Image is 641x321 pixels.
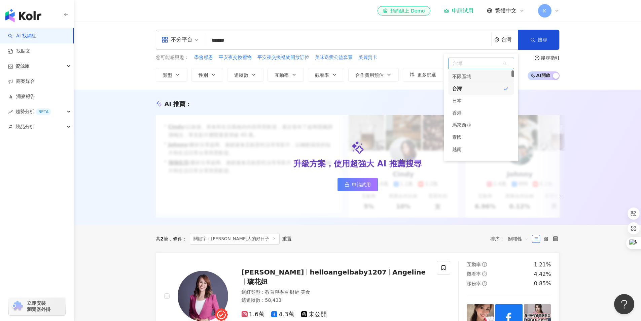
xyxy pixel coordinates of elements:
span: 璇花妞 [247,278,268,286]
a: 預約線上 Demo [378,6,430,15]
div: 泰國 [452,131,462,143]
a: searchAI 找網紅 [8,33,36,39]
span: 資源庫 [15,59,30,74]
div: 日本 [452,95,462,107]
span: environment [494,37,499,42]
div: 日本 [448,95,514,107]
span: 平安夜交換禮物 [219,54,252,61]
span: 類型 [163,72,172,78]
div: 不限區域 [448,70,514,83]
span: 條件 ： [168,236,187,242]
span: 互動率 [275,72,289,78]
img: chrome extension [11,301,24,312]
div: 馬來西亞 [448,119,514,131]
div: 排序： [490,233,532,244]
span: question-circle [482,262,487,267]
button: 平安夜交換禮物開放訂位 [257,54,310,61]
div: 馬來西亞 [452,119,471,131]
span: K [543,7,546,14]
span: · [299,289,301,295]
span: 教育與學習 [265,289,289,295]
span: [PERSON_NAME] [242,268,304,276]
button: 美味送愛公益套票 [315,54,353,61]
button: 美麗賀卡 [358,54,378,61]
div: 香港 [452,107,462,119]
span: question-circle [482,271,487,276]
span: 2 [161,236,164,242]
a: chrome extension立即安裝 瀏覽器外掛 [9,297,65,315]
span: 1.6萬 [242,311,265,318]
div: AI 推薦 ： [165,100,192,108]
span: question-circle [482,281,487,286]
iframe: Help Scout Beacon - Open [614,294,634,314]
button: 互動率 [268,68,304,82]
button: 追蹤數 [227,68,263,82]
button: 更多篩選 [403,68,443,82]
button: 觀看率 [308,68,344,82]
span: rise [8,109,13,114]
span: 競品分析 [15,119,34,134]
button: 搜尋 [518,30,559,50]
div: 搜尋指引 [541,55,560,61]
div: 泰國 [448,131,514,143]
div: 1.21% [534,261,551,268]
a: 申請試用 [337,178,378,191]
span: 追蹤數 [234,72,248,78]
div: 香港 [448,107,514,119]
div: 網紅類型 ： [242,289,429,296]
span: 4.3萬 [271,311,294,318]
div: 重置 [282,236,292,242]
span: · [289,289,290,295]
button: 類型 [156,68,187,82]
div: 台灣 [452,83,462,95]
span: 趨勢分析 [15,104,51,119]
div: 共 筆 [156,236,169,242]
div: 不限區域 [452,70,471,83]
span: 合作費用預估 [355,72,384,78]
span: 觀看率 [467,271,481,277]
div: 預約線上 Demo [383,7,425,14]
div: BETA [36,108,51,115]
span: 更多篩選 [417,72,436,77]
div: 4.42% [534,270,551,278]
div: 越南 [452,143,462,155]
div: 總追蹤數 ： 58,433 [242,297,429,304]
span: 您可能感興趣： [156,54,189,61]
span: 台灣 [449,58,514,69]
span: 立即安裝 瀏覽器外掛 [27,300,50,312]
span: 搜尋 [538,37,547,42]
span: 美味送愛公益套票 [315,54,353,61]
span: 財經 [290,289,299,295]
div: 台灣 [501,37,518,42]
span: 觀看率 [315,72,329,78]
span: 繁體中文 [495,7,517,14]
div: 越南 [448,143,514,155]
button: 學會感恩 [194,54,213,61]
span: helloangelbaby1207 [310,268,387,276]
span: 申請試用 [352,182,371,187]
span: 互動率 [467,262,481,267]
span: 美食 [301,289,310,295]
div: 台灣 [448,83,514,95]
button: 平安夜交換禮物 [218,54,252,61]
button: 合作費用預估 [348,68,399,82]
span: 漲粉率 [467,281,481,286]
span: 關鍵字：[PERSON_NAME]人的好日子 [190,233,280,245]
span: Angeline [392,268,426,276]
span: 未公開 [301,311,327,318]
span: question-circle [535,56,539,60]
span: 關聯性 [508,233,528,244]
div: 不分平台 [162,34,192,45]
a: 申請試用 [444,7,473,14]
span: 性別 [199,72,208,78]
a: 商案媒合 [8,78,35,85]
span: appstore [162,36,168,43]
a: 洞察報告 [8,93,35,100]
div: 升級方案，使用超強大 AI 推薦搜尋 [293,158,421,170]
button: 性別 [191,68,223,82]
a: 找貼文 [8,48,30,55]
